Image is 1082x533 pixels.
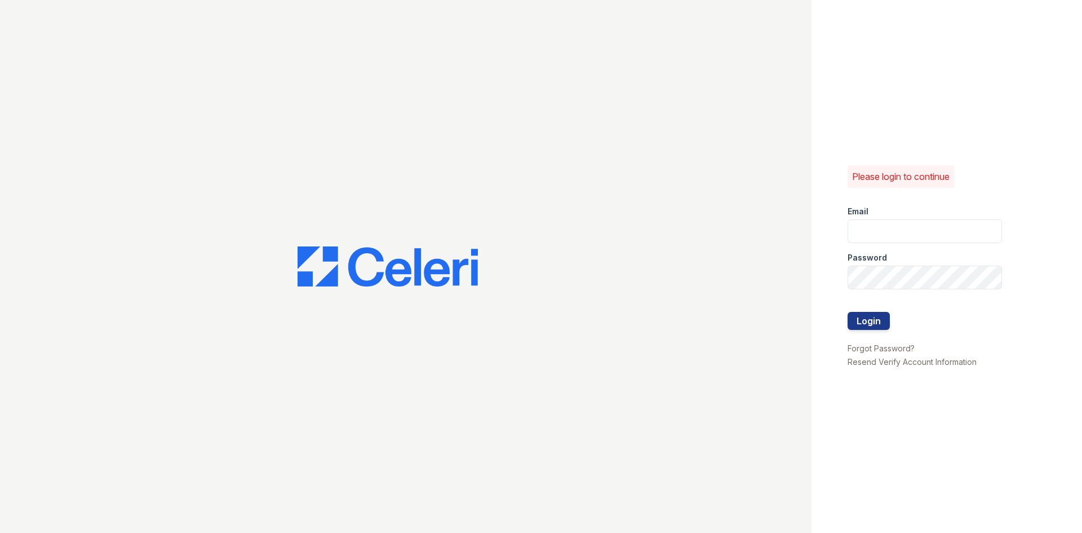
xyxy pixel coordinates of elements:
a: Forgot Password? [848,343,915,353]
label: Email [848,206,868,217]
label: Password [848,252,887,263]
p: Please login to continue [852,170,950,183]
img: CE_Logo_Blue-a8612792a0a2168367f1c8372b55b34899dd931a85d93a1a3d3e32e68fde9ad4.png [298,246,478,287]
a: Resend Verify Account Information [848,357,977,367]
button: Login [848,312,890,330]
